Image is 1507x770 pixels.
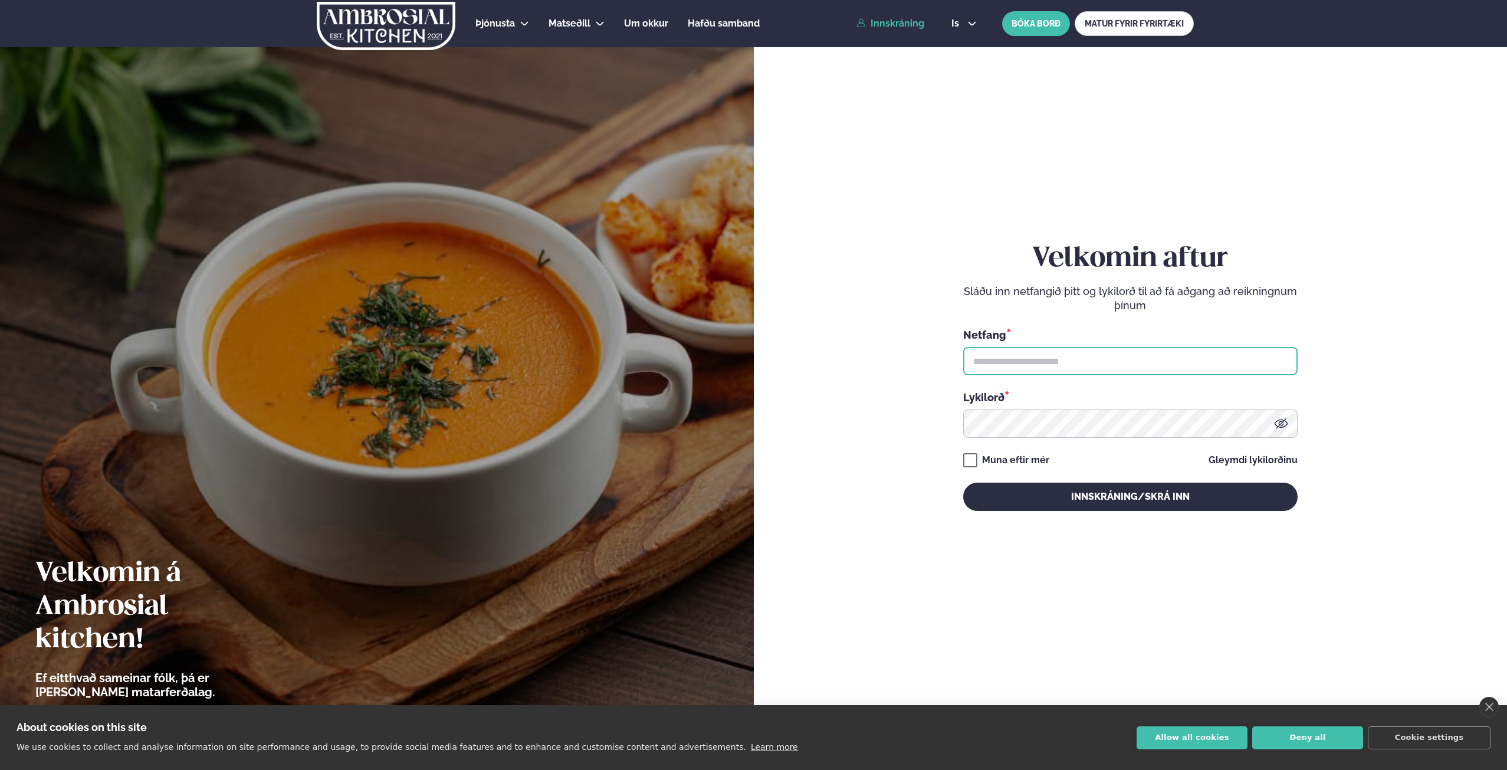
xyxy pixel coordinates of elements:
button: is [942,19,986,28]
a: Um okkur [624,17,668,31]
a: close [1479,697,1499,717]
div: Lykilorð [963,389,1298,405]
span: Hafðu samband [688,18,760,29]
button: Deny all [1252,726,1363,749]
button: Innskráning/Skrá inn [963,483,1298,511]
span: is [951,19,963,28]
div: Netfang [963,327,1298,342]
strong: About cookies on this site [17,721,147,733]
a: Learn more [751,742,798,752]
span: Matseðill [549,18,590,29]
button: Cookie settings [1368,726,1490,749]
p: Ef eitthvað sameinar fólk, þá er [PERSON_NAME] matarferðalag. [35,671,280,699]
span: Um okkur [624,18,668,29]
button: BÓKA BORÐ [1002,11,1070,36]
a: Þjónusta [475,17,515,31]
a: Hafðu samband [688,17,760,31]
button: Allow all cookies [1137,726,1247,749]
img: logo [316,2,457,50]
h2: Velkomin á Ambrosial kitchen! [35,558,280,657]
a: Gleymdi lykilorðinu [1209,456,1298,465]
p: Sláðu inn netfangið þitt og lykilorð til að fá aðgang að reikningnum þínum [963,284,1298,313]
h2: Velkomin aftur [963,243,1298,276]
a: Matseðill [549,17,590,31]
p: We use cookies to collect and analyse information on site performance and usage, to provide socia... [17,742,746,752]
a: MATUR FYRIR FYRIRTÆKI [1075,11,1194,36]
span: Þjónusta [475,18,515,29]
a: Innskráning [856,18,924,29]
